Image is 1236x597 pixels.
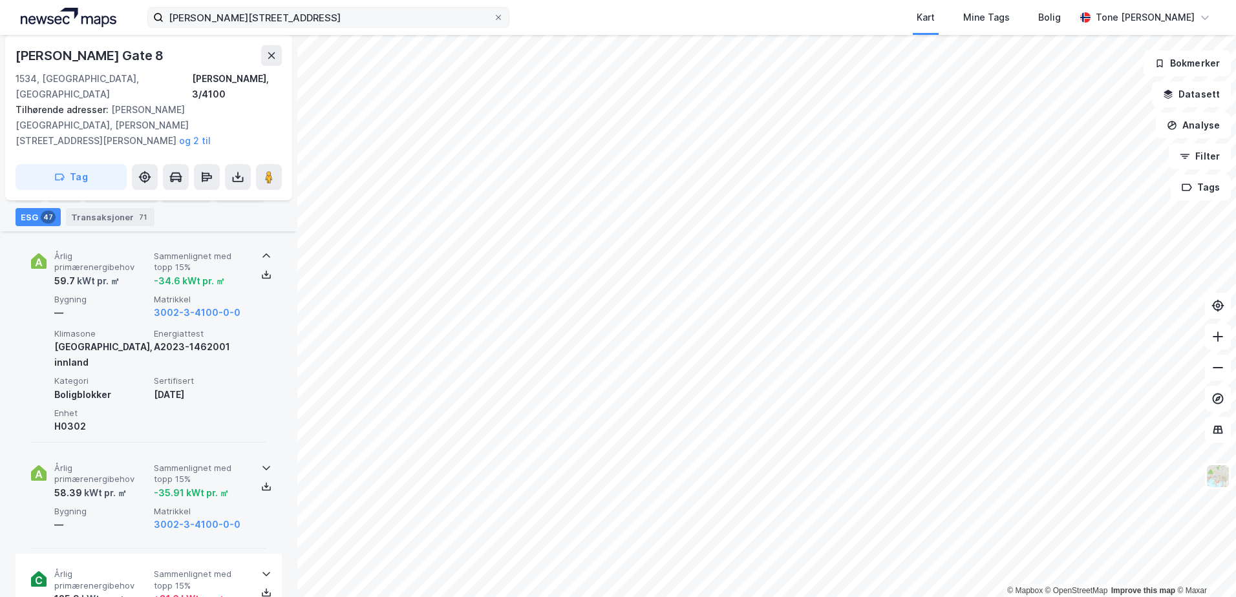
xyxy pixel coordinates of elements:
button: Datasett [1152,81,1231,107]
div: H0302 [54,419,149,434]
div: 71 [136,211,149,224]
span: Årlig primærenergibehov [54,569,149,591]
div: Mine Tags [963,10,1010,25]
iframe: Chat Widget [1171,535,1236,597]
button: Filter [1169,143,1231,169]
div: [PERSON_NAME] Gate 8 [16,45,166,66]
span: Enhet [54,408,149,419]
a: OpenStreetMap [1045,586,1108,595]
span: Sammenlignet med topp 15% [154,251,248,273]
a: Improve this map [1111,586,1175,595]
button: Bokmerker [1144,50,1231,76]
div: 1534, [GEOGRAPHIC_DATA], [GEOGRAPHIC_DATA] [16,71,192,102]
div: -35.91 kWt pr. ㎡ [154,485,229,501]
span: Matrikkel [154,294,248,305]
input: Søk på adresse, matrikkel, gårdeiere, leietakere eller personer [164,8,493,27]
div: [DATE] [154,387,248,403]
span: Klimasone [54,328,149,339]
div: ESG [16,208,61,226]
span: Tilhørende adresser: [16,104,111,115]
div: -34.6 kWt pr. ㎡ [154,273,225,289]
span: Matrikkel [154,506,248,517]
div: A2023-1462001 [154,339,248,355]
button: Tag [16,164,127,190]
span: Sertifisert [154,375,248,386]
button: Analyse [1156,112,1231,138]
span: Sammenlignet med topp 15% [154,569,248,591]
div: Transaksjoner [66,208,154,226]
button: 3002-3-4100-0-0 [154,517,240,532]
div: kWt pr. ㎡ [75,273,120,289]
div: [PERSON_NAME], 3/4100 [192,71,282,102]
img: logo.a4113a55bc3d86da70a041830d287a7e.svg [21,8,116,27]
div: Tone [PERSON_NAME] [1096,10,1195,25]
span: Energiattest [154,328,248,339]
div: Bolig [1038,10,1061,25]
span: Sammenlignet med topp 15% [154,463,248,485]
button: Tags [1171,174,1231,200]
span: Bygning [54,294,149,305]
div: 47 [41,211,56,224]
div: 58.39 [54,485,127,501]
div: — [54,517,149,532]
span: Kategori [54,375,149,386]
div: [GEOGRAPHIC_DATA], innland [54,339,149,370]
span: Bygning [54,506,149,517]
button: 3002-3-4100-0-0 [154,305,240,320]
a: Mapbox [1007,586,1043,595]
div: Kart [917,10,935,25]
div: 59.7 [54,273,120,289]
span: Årlig primærenergibehov [54,463,149,485]
div: [PERSON_NAME][GEOGRAPHIC_DATA], [PERSON_NAME][STREET_ADDRESS][PERSON_NAME] [16,102,272,149]
div: Boligblokker [54,387,149,403]
span: Årlig primærenergibehov [54,251,149,273]
img: Z [1206,464,1230,488]
div: kWt pr. ㎡ [82,485,127,501]
div: — [54,305,149,320]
